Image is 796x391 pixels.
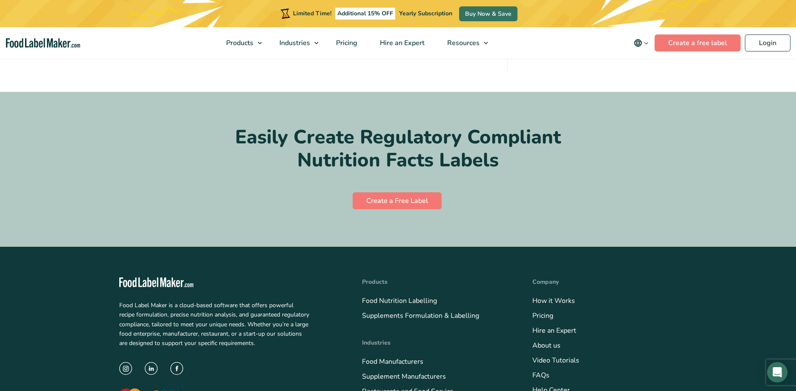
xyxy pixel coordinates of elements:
a: Create a free label [655,34,741,51]
a: Industries [268,27,323,59]
div: Open Intercom Messenger [767,362,787,382]
img: Food Label Maker - white [119,277,193,287]
span: Additional 15% OFF [335,8,395,20]
h4: Industries [362,338,507,347]
a: Login [745,34,790,51]
a: Pricing [532,311,553,320]
p: Easily Create Regulatory Compliant Nutrition Facts Labels [133,126,664,172]
span: Pricing [333,38,358,48]
a: Buy Now & Save [459,6,517,21]
a: FAQs [532,371,549,380]
a: Products [215,27,266,59]
span: Limited Time! [293,9,331,17]
span: Hire an Expert [377,38,425,48]
p: Food Label Maker is a cloud-based software that offers powerful recipe formulation, precise nutri... [119,301,309,348]
a: About us [532,341,560,350]
span: Yearly Subscription [399,9,452,17]
a: Food Nutrition Labelling [362,296,437,305]
h4: Products [362,277,507,286]
a: Pricing [325,27,367,59]
a: Video Tutorials [532,356,579,365]
span: Products [224,38,254,48]
a: Create a Free Label [353,192,442,209]
span: Industries [277,38,311,48]
a: Hire an Expert [369,27,434,59]
h4: Company [532,277,677,286]
img: instagram icon [119,362,132,375]
span: Resources [445,38,480,48]
a: Supplements Formulation & Labelling [362,311,479,320]
a: Resources [436,27,492,59]
a: Food Manufacturers [362,357,423,366]
a: Hire an Expert [532,326,576,335]
a: How it Works [532,296,575,305]
a: Supplement Manufacturers [362,372,446,381]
